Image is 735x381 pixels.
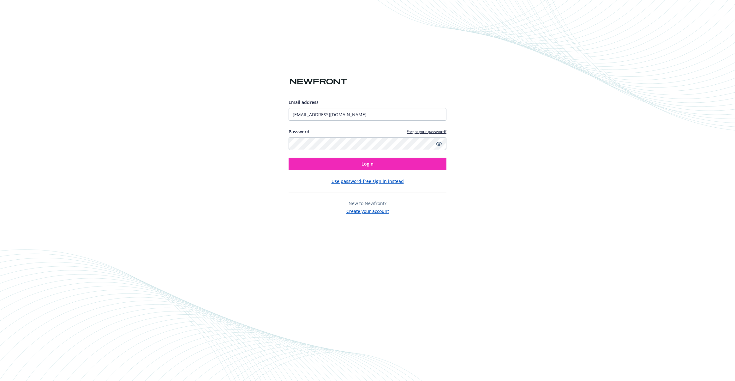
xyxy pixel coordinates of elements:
[289,108,446,121] input: Enter your email
[289,99,319,105] span: Email address
[289,158,446,170] button: Login
[289,137,446,150] input: Enter your password
[407,129,446,134] a: Forgot your password?
[435,140,443,148] a: Show password
[332,178,404,184] button: Use password-free sign in instead
[362,161,373,167] span: Login
[289,76,348,87] img: Newfront logo
[346,207,389,215] button: Create your account
[289,128,309,135] label: Password
[349,200,386,206] span: New to Newfront?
